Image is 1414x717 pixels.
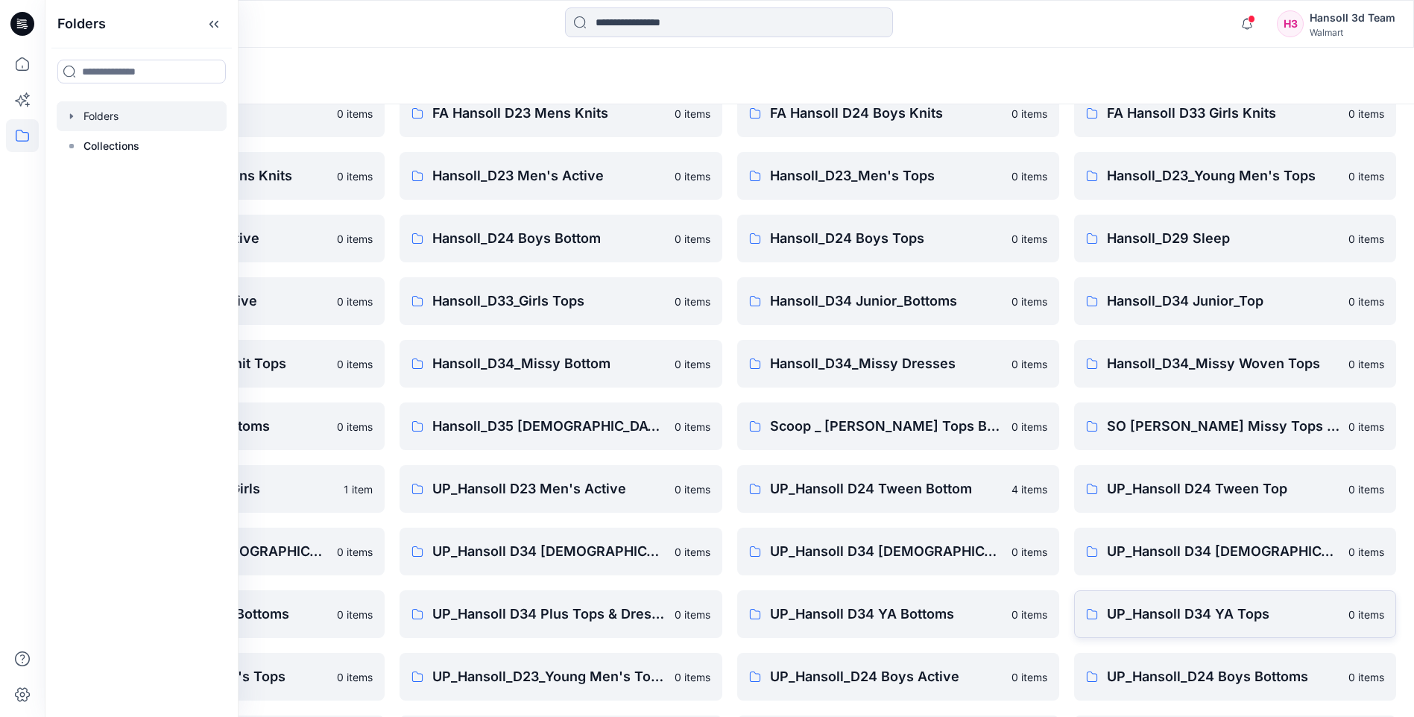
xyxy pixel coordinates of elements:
a: UP_Hansoll D34 [DEMOGRAPHIC_DATA] Bottoms0 items [400,528,722,575]
a: Scoop _ [PERSON_NAME] Tops Bottoms Dresses0 items [737,402,1059,450]
a: UP_Hansoll D23 Men's Active0 items [400,465,722,513]
p: 0 items [675,669,710,685]
a: FA Hansoll D23 Mens Knits0 items [400,89,722,137]
p: Hansoll_D34_Missy Woven Tops [1107,353,1339,374]
p: 4 items [1011,481,1047,497]
p: Scoop _ [PERSON_NAME] Tops Bottoms Dresses [770,416,1003,437]
p: FA Hansoll D33 Girls Knits [1107,103,1339,124]
p: UP_Hansoll_D23_Young Men's Tops [432,666,665,687]
p: 0 items [1011,106,1047,121]
p: 0 items [1011,419,1047,435]
p: UP_Hansoll D34 [DEMOGRAPHIC_DATA] Dresses [770,541,1003,562]
p: Hansoll_D24 Boys Tops [770,228,1003,249]
p: 1 item [344,481,373,497]
a: UP_Hansoll D24 Tween Bottom4 items [737,465,1059,513]
p: FA Hansoll D24 Boys Knits [770,103,1003,124]
p: Hansoll_D34_Missy Dresses [770,353,1003,374]
p: 0 items [675,294,710,309]
a: Hansoll_D23 Men's Active0 items [400,152,722,200]
a: UP_Hansoll_D23_Young Men's Tops0 items [400,653,722,701]
a: UP_Hansoll D24 Tween Top0 items [1074,465,1396,513]
a: Hansoll_D23_Men's Tops0 items [737,152,1059,200]
p: Hansoll_D23_Young Men's Tops [1107,165,1339,186]
p: 0 items [675,356,710,372]
p: 0 items [337,231,373,247]
a: Hansoll_D34_Missy Dresses0 items [737,340,1059,388]
p: 0 items [1348,231,1384,247]
p: 0 items [675,607,710,622]
a: FA Hansoll D33 Girls Knits0 items [1074,89,1396,137]
a: Hansoll_D34_Missy Bottom0 items [400,340,722,388]
a: Hansoll_D33_Girls Tops0 items [400,277,722,325]
p: 0 items [1011,231,1047,247]
p: UP_Hansoll D24 Tween Top [1107,478,1339,499]
p: UP_Hansoll D24 Tween Bottom [770,478,1003,499]
p: UP_Hansoll_D24 Boys Bottoms [1107,666,1339,687]
p: 0 items [1348,356,1384,372]
p: UP_Hansoll D34 YA Bottoms [770,604,1003,625]
p: 0 items [1011,168,1047,184]
p: 0 items [337,294,373,309]
p: Hansoll_D29 Sleep [1107,228,1339,249]
a: Hansoll_D29 Sleep0 items [1074,215,1396,262]
p: Hansoll_D34 Junior_Bottoms [770,291,1003,312]
a: Hansoll_D23_Young Men's Tops0 items [1074,152,1396,200]
p: 0 items [1011,356,1047,372]
a: UP_Hansoll_D24 Boys Active0 items [737,653,1059,701]
p: UP_Hansoll D34 YA Tops [1107,604,1339,625]
p: 0 items [1348,294,1384,309]
div: Hansoll 3d Team [1310,9,1395,27]
p: 0 items [1011,669,1047,685]
p: 0 items [1348,481,1384,497]
a: Hansoll_D34 Junior_Top0 items [1074,277,1396,325]
p: Hansoll_D34_Missy Bottom [432,353,665,374]
p: 0 items [337,168,373,184]
a: UP_Hansoll_D24 Boys Bottoms0 items [1074,653,1396,701]
p: 0 items [1011,607,1047,622]
p: 0 items [1011,294,1047,309]
a: UP_Hansoll D34 YA Tops0 items [1074,590,1396,638]
p: 0 items [675,544,710,560]
p: Hansoll_D34 Junior_Top [1107,291,1339,312]
a: Hansoll_D34 Junior_Bottoms0 items [737,277,1059,325]
p: 0 items [337,419,373,435]
p: 0 items [337,106,373,121]
a: UP_Hansoll D34 [DEMOGRAPHIC_DATA] Dresses0 items [737,528,1059,575]
div: Walmart [1310,27,1395,38]
p: 0 items [1348,419,1384,435]
a: FA Hansoll D24 Boys Knits0 items [737,89,1059,137]
p: SO [PERSON_NAME] Missy Tops Bottoms Dresses [1107,416,1339,437]
a: UP_Hansoll D34 YA Bottoms0 items [737,590,1059,638]
p: UP_Hansoll D34 [DEMOGRAPHIC_DATA] Bottoms [432,541,665,562]
p: UP_Hansoll_D24 Boys Active [770,666,1003,687]
p: 0 items [1348,607,1384,622]
p: Hansoll_D35 [DEMOGRAPHIC_DATA] Plus Top & Dresses [432,416,665,437]
a: UP_Hansoll D34 Plus Tops & Dresses0 items [400,590,722,638]
p: 0 items [1348,669,1384,685]
p: Collections [83,137,139,155]
p: 0 items [1348,106,1384,121]
div: H3 [1277,10,1304,37]
p: Hansoll_D23_Men's Tops [770,165,1003,186]
p: Hansoll_D23 Men's Active [432,165,665,186]
p: 0 items [337,544,373,560]
p: 0 items [1348,168,1384,184]
p: 0 items [337,669,373,685]
p: Hansoll_D24 Boys Bottom [432,228,665,249]
a: SO [PERSON_NAME] Missy Tops Bottoms Dresses0 items [1074,402,1396,450]
p: 0 items [1011,544,1047,560]
a: Hansoll_D35 [DEMOGRAPHIC_DATA] Plus Top & Dresses0 items [400,402,722,450]
p: 0 items [1348,544,1384,560]
p: 0 items [675,419,710,435]
a: UP_Hansoll D34 [DEMOGRAPHIC_DATA] Knit Tops0 items [1074,528,1396,575]
p: 0 items [675,168,710,184]
p: Hansoll_D33_Girls Tops [432,291,665,312]
p: 0 items [675,481,710,497]
p: 0 items [675,106,710,121]
p: FA Hansoll D23 Mens Knits [432,103,665,124]
p: UP_Hansoll D34 [DEMOGRAPHIC_DATA] Knit Tops [1107,541,1339,562]
a: Hansoll_D24 Boys Bottom0 items [400,215,722,262]
p: UP_Hansoll D23 Men's Active [432,478,665,499]
p: UP_Hansoll D34 Plus Tops & Dresses [432,604,665,625]
p: 0 items [675,231,710,247]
